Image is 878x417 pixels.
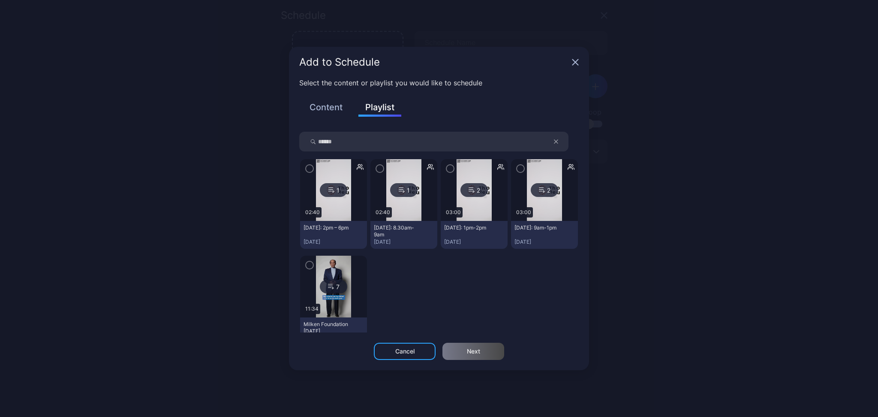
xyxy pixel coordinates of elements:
[374,224,421,238] div: Monday: 8.30am-9am
[304,304,320,314] div: 11:34
[320,280,347,293] div: 7
[444,239,504,245] div: [DATE]
[444,207,463,218] div: 03:00
[514,207,533,218] div: 03:00
[444,224,491,231] div: Monday: 1pm-2pm
[320,183,347,197] div: 1
[374,207,392,218] div: 02:40
[374,343,436,360] button: Cancel
[299,78,579,88] p: Select the content or playlist you would like to schedule
[304,239,364,245] div: [DATE]
[358,100,401,117] button: Playlist
[514,224,562,231] div: Monday: 9am-1pm
[304,224,351,231] div: Monday: 2pm – 6pm
[305,100,348,115] button: Content
[514,239,574,245] div: [DATE]
[395,348,415,355] div: Cancel
[467,348,480,355] div: Next
[390,183,418,197] div: 1
[299,57,568,67] div: Add to Schedule
[304,207,322,218] div: 02:40
[374,239,434,245] div: [DATE]
[442,343,504,360] button: Next
[531,183,558,197] div: 2
[460,183,488,197] div: 2
[304,321,351,335] div: Milken Foundation Monday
